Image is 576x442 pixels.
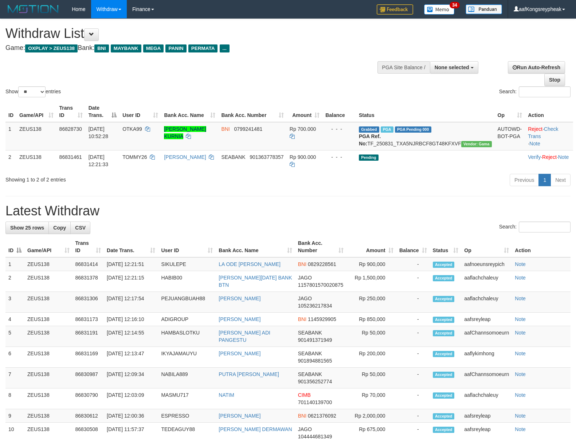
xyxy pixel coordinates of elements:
a: Verify [528,154,541,160]
td: Rp 200,000 [346,347,396,368]
h1: Latest Withdraw [5,204,571,218]
td: 7 [5,368,24,388]
td: [DATE] 12:17:54 [104,292,158,313]
span: 86828730 [59,126,82,132]
th: Action [512,236,571,257]
span: 86831461 [59,154,82,160]
td: Rp 2,000,000 [346,409,396,423]
th: Game/API: activate to sort column ascending [16,101,56,122]
span: PGA Pending [395,126,431,133]
span: Copy 901491371949 to clipboard [298,337,332,343]
span: Copy 901356252774 to clipboard [298,379,332,384]
td: 86830790 [73,388,104,409]
img: panduan.png [466,4,502,14]
a: Note [515,413,526,419]
span: Copy 901363778357 to clipboard [250,154,283,160]
th: Bank Acc. Name: activate to sort column ascending [161,101,218,122]
span: Accepted [433,296,455,302]
td: ZEUS138 [16,150,56,171]
span: Copy [53,225,66,231]
td: Rp 50,000 [346,368,396,388]
td: aafChannsomoeurn [461,368,512,388]
button: None selected [430,61,478,74]
a: [PERSON_NAME] [219,413,260,419]
td: aafsreyleap [461,313,512,326]
a: Note [515,261,526,267]
td: 8 [5,388,24,409]
span: Copy 1145929905 to clipboard [308,316,336,322]
a: Previous [510,174,539,186]
td: 9 [5,409,24,423]
span: Copy 901894881565 to clipboard [298,358,332,364]
span: SEABANK [298,330,322,336]
span: Accepted [433,351,455,357]
td: 86831414 [73,257,104,271]
td: - [396,368,430,388]
span: BNI [221,126,230,132]
td: ADIGROUP [158,313,216,326]
td: ZEUS138 [24,388,73,409]
span: Vendor URL: https://trx31.1velocity.biz [461,141,492,147]
span: PERMATA [188,44,218,52]
span: Copy 1157801570020875 to clipboard [298,282,344,288]
span: BNI [298,413,306,419]
td: - [396,409,430,423]
td: 86831306 [73,292,104,313]
span: Pending [359,154,379,161]
td: - [396,257,430,271]
a: Run Auto-Refresh [508,61,565,74]
a: Note [515,371,526,377]
a: Copy [48,222,71,234]
select: Showentries [18,86,46,97]
td: aaflachchaleuy [461,292,512,313]
td: ZEUS138 [24,347,73,368]
td: ESPRESSO [158,409,216,423]
th: Action [525,101,573,122]
a: Next [550,174,571,186]
td: ZEUS138 [24,368,73,388]
td: [DATE] 12:03:09 [104,388,158,409]
a: [PERSON_NAME] DERMAWAN [219,426,292,432]
span: ... [220,44,230,52]
a: Note [515,426,526,432]
td: 86831378 [73,271,104,292]
td: - [396,292,430,313]
input: Search: [519,222,571,232]
span: PANIN [165,44,186,52]
td: - [396,347,430,368]
th: Balance: activate to sort column ascending [396,236,430,257]
span: Copy 701140139700 to clipboard [298,399,332,405]
td: PEJUANGBUAH88 [158,292,216,313]
img: Button%20Memo.svg [424,4,455,15]
div: - - - [325,125,353,133]
th: Bank Acc. Number: activate to sort column ascending [295,236,346,257]
td: AUTOWD-BOT-PGA [495,122,525,150]
td: · · [525,150,573,171]
span: OTKA99 [122,126,142,132]
a: PUTRA [PERSON_NAME] [219,371,279,377]
span: BNI [298,316,306,322]
th: Status: activate to sort column ascending [430,236,462,257]
span: SEABANK [298,351,322,356]
a: Note [515,296,526,301]
td: ZEUS138 [24,271,73,292]
td: HAMBASLOTKU [158,326,216,347]
td: aaflachchaleuy [461,271,512,292]
td: 86830612 [73,409,104,423]
td: 1 [5,257,24,271]
td: IKYAJAMAUYU [158,347,216,368]
div: Showing 1 to 2 of 2 entries [5,173,235,183]
span: Accepted [433,427,455,433]
th: Trans ID: activate to sort column ascending [56,101,86,122]
label: Search: [499,86,571,97]
td: 86830987 [73,368,104,388]
a: Note [558,154,569,160]
a: Reject [542,154,557,160]
td: Rp 250,000 [346,292,396,313]
span: Copy 0621376092 to clipboard [308,413,336,419]
td: [DATE] 12:13:47 [104,347,158,368]
td: 1 [5,122,16,150]
td: 6 [5,347,24,368]
a: [PERSON_NAME] ADI PANGESTU [219,330,270,343]
label: Search: [499,222,571,232]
